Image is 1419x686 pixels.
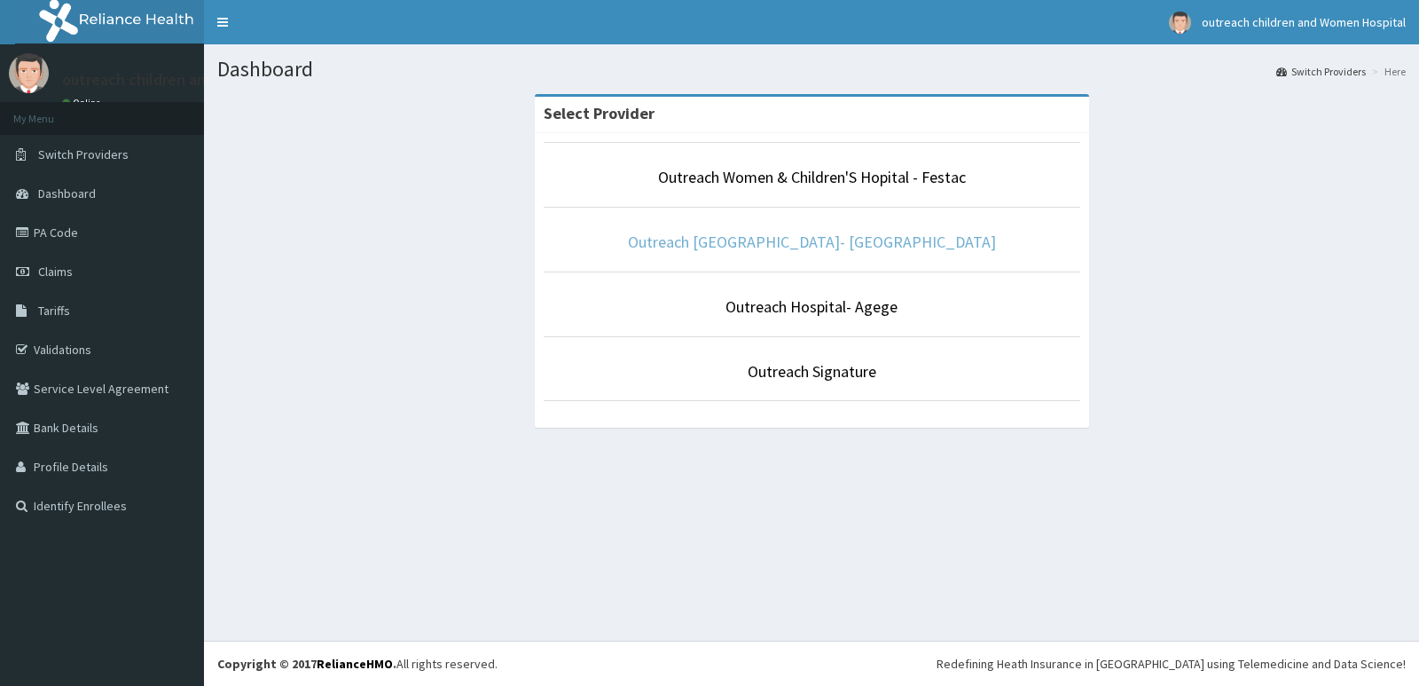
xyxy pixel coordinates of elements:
[9,53,49,93] img: User Image
[658,167,966,187] a: Outreach Women & Children'S Hopital - Festac
[725,296,898,317] a: Outreach Hospital- Agege
[38,264,73,280] span: Claims
[544,103,655,123] strong: Select Provider
[38,146,129,162] span: Switch Providers
[38,303,70,319] span: Tariffs
[1368,64,1406,79] li: Here
[317,656,393,672] a: RelianceHMO
[204,641,1419,686] footer: All rights reserved.
[748,361,876,382] a: Outreach Signature
[937,655,1406,673] div: Redefining Heath Insurance in [GEOGRAPHIC_DATA] using Telemedicine and Data Science!
[62,97,105,109] a: Online
[1276,64,1366,79] a: Switch Providers
[1202,14,1406,30] span: outreach children and Women Hospital
[38,185,96,201] span: Dashboard
[217,58,1406,81] h1: Dashboard
[217,656,396,672] strong: Copyright © 2017 .
[628,232,996,252] a: Outreach [GEOGRAPHIC_DATA]- [GEOGRAPHIC_DATA]
[1169,12,1191,34] img: User Image
[62,72,332,88] p: outreach children and Women Hospital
